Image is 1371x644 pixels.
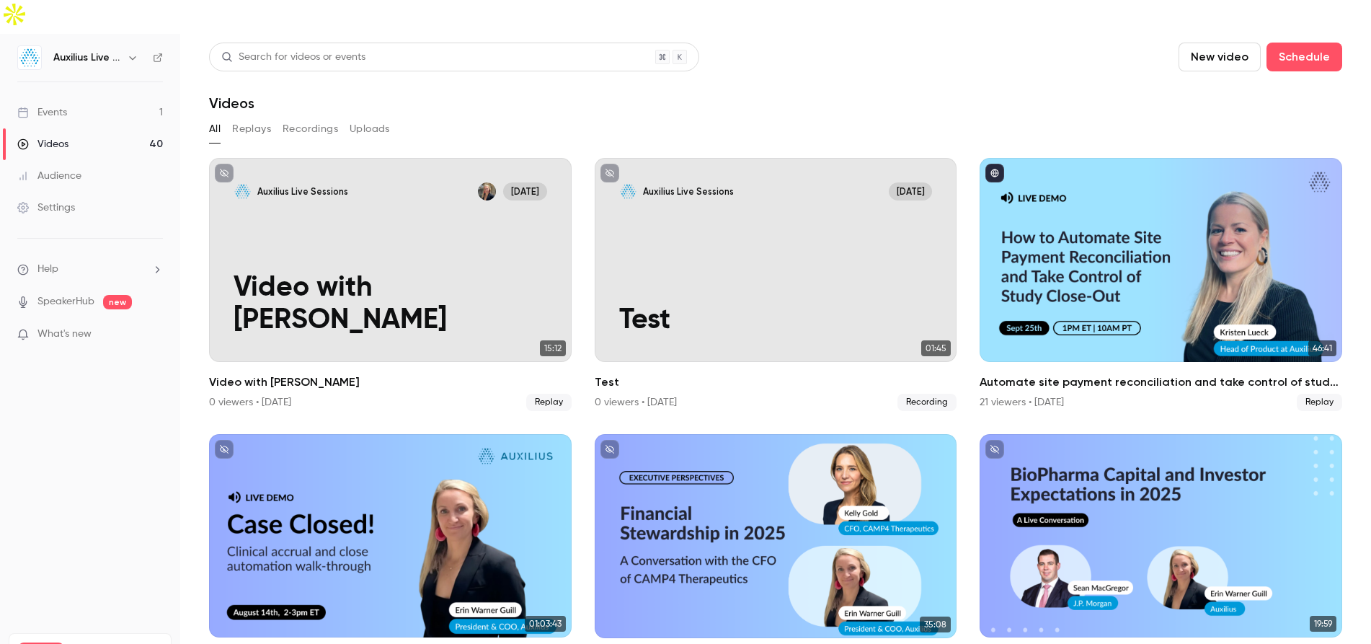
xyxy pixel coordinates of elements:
div: 21 viewers • [DATE] [980,395,1064,410]
span: 19:59 [1310,616,1336,632]
button: New video [1179,43,1261,71]
a: SpeakerHub [37,294,94,309]
div: Events [17,105,67,120]
a: 46:41Automate site payment reconciliation and take control of study close-out21 viewers • [DATE]R... [980,158,1342,411]
button: unpublished [215,440,234,459]
h6: Auxilius Live Sessions [53,50,121,65]
img: Auxilius Live Sessions [18,46,41,69]
li: Video with Erin [209,158,572,411]
h1: Videos [209,94,254,112]
span: Replay [1297,394,1342,411]
p: Auxilius Live Sessions [643,185,734,198]
p: Video with [PERSON_NAME] [234,272,547,338]
button: unpublished [215,164,234,182]
span: 01:03:43 [525,616,566,632]
span: Recording [897,394,957,411]
span: Help [37,262,58,277]
div: Settings [17,200,75,215]
button: published [985,164,1004,182]
h2: Automate site payment reconciliation and take control of study close-out [980,374,1342,391]
span: 35:08 [920,617,951,632]
span: 15:12 [540,340,566,356]
li: Test [595,158,957,411]
button: Replays [232,118,271,141]
a: TestAuxilius Live Sessions[DATE]Test01:45Test0 viewers • [DATE]Recording [595,158,957,411]
button: unpublished [600,164,619,182]
li: Automate site payment reconciliation and take control of study close-out [980,158,1342,411]
img: Video with Erin [234,182,252,200]
li: help-dropdown-opener [17,262,163,277]
p: Auxilius Live Sessions [257,185,348,198]
button: Recordings [283,118,338,141]
button: Uploads [350,118,390,141]
span: Replay [526,394,572,411]
button: Schedule [1266,43,1342,71]
div: Search for videos or events [221,50,365,65]
button: unpublished [600,440,619,459]
span: new [103,295,132,309]
div: Videos [17,137,68,151]
span: 01:45 [921,340,951,356]
div: 0 viewers • [DATE] [209,395,291,410]
div: Audience [17,169,81,183]
span: [DATE] [503,182,547,200]
h2: Video with [PERSON_NAME] [209,374,572,391]
h2: Test [595,374,957,391]
button: unpublished [985,440,1004,459]
button: All [209,118,221,141]
span: What's new [37,327,92,342]
span: 46:41 [1308,340,1336,356]
img: Erin Warner Guill [478,182,496,200]
img: Test [619,182,637,200]
a: Video with ErinAuxilius Live SessionsErin Warner Guill[DATE]Video with [PERSON_NAME]15:12Video wi... [209,158,572,411]
span: [DATE] [889,182,933,200]
div: 0 viewers • [DATE] [595,395,677,410]
p: Test [619,304,933,338]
